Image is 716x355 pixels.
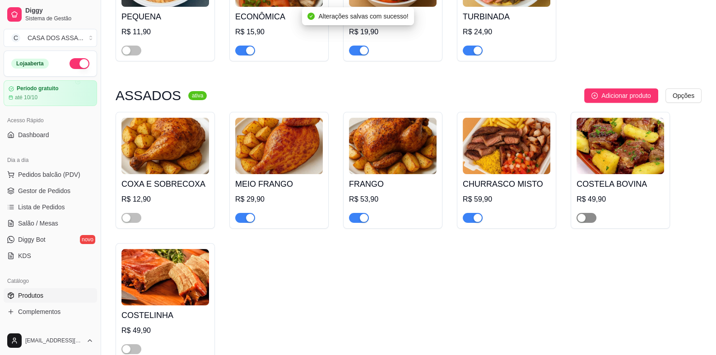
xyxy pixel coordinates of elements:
div: R$ 49,90 [577,194,664,205]
button: Opções [665,88,702,103]
article: até 10/10 [15,94,37,101]
h4: CHURRASCO MISTO [463,178,550,190]
span: Pedidos balcão (PDV) [18,170,80,179]
div: R$ 53,90 [349,194,437,205]
h4: TURBINADA [463,10,550,23]
h4: ECONÔMICA [235,10,323,23]
span: Sistema de Gestão [25,15,93,22]
h4: FRANGO [349,178,437,190]
sup: ativa [188,91,207,100]
a: Salão / Mesas [4,216,97,231]
img: product-image [235,118,323,174]
a: Período gratuitoaté 10/10 [4,80,97,106]
h4: COSTELINHA [121,309,209,322]
article: Período gratuito [17,85,59,92]
span: plus-circle [591,92,598,99]
a: Produtos [4,288,97,303]
span: Diggy Bot [18,235,46,244]
span: Gestor de Pedidos [18,186,70,195]
h4: PEQUENA [121,10,209,23]
div: R$ 59,90 [463,194,550,205]
div: R$ 49,90 [121,325,209,336]
div: Catálogo [4,274,97,288]
span: Complementos [18,307,60,316]
span: check-circle [307,13,315,20]
div: R$ 19,90 [349,27,437,37]
div: CASA DOS ASSA ... [28,33,84,42]
div: Dia a dia [4,153,97,167]
h4: COXA E SOBRECOXA [121,178,209,190]
a: Dashboard [4,128,97,142]
span: [EMAIL_ADDRESS][DOMAIN_NAME] [25,337,83,344]
span: Lista de Pedidos [18,203,65,212]
a: KDS [4,249,97,263]
div: Loja aberta [11,59,49,69]
div: R$ 29,90 [235,194,323,205]
img: product-image [121,118,209,174]
a: DiggySistema de Gestão [4,4,97,25]
span: C [11,33,20,42]
a: Complementos [4,304,97,319]
span: Adicionar produto [601,91,651,101]
div: Acesso Rápido [4,113,97,128]
a: Gestor de Pedidos [4,184,97,198]
span: Diggy [25,7,93,15]
span: KDS [18,251,31,260]
button: Alterar Status [70,58,89,69]
span: Salão / Mesas [18,219,58,228]
img: product-image [463,118,550,174]
a: Diggy Botnovo [4,232,97,247]
span: Produtos [18,291,43,300]
div: R$ 12,90 [121,194,209,205]
img: product-image [577,118,664,174]
h4: COSTELA BOVINA [577,178,664,190]
img: product-image [121,249,209,305]
span: Alterações salvas com sucesso! [318,13,408,20]
button: Adicionar produto [584,88,658,103]
img: product-image [349,118,437,174]
span: Dashboard [18,130,49,139]
div: R$ 11,90 [121,27,209,37]
h4: MEIO FRANGO [235,178,323,190]
button: Select a team [4,29,97,47]
div: R$ 24,90 [463,27,550,37]
div: R$ 15,90 [235,27,323,37]
h3: ASSADOS [116,90,181,101]
button: Pedidos balcão (PDV) [4,167,97,182]
span: Opções [673,91,694,101]
a: Lista de Pedidos [4,200,97,214]
button: [EMAIL_ADDRESS][DOMAIN_NAME] [4,330,97,351]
